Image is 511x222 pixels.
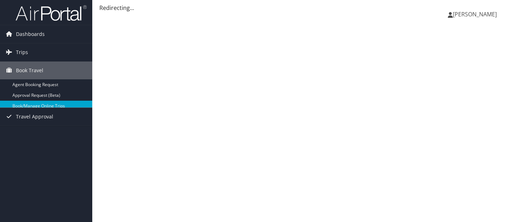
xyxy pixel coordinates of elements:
[453,10,497,18] span: [PERSON_NAME]
[16,25,45,43] span: Dashboards
[16,5,87,21] img: airportal-logo.png
[16,108,53,126] span: Travel Approval
[16,62,43,79] span: Book Travel
[448,4,504,25] a: [PERSON_NAME]
[16,43,28,61] span: Trips
[99,4,504,12] div: Redirecting...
